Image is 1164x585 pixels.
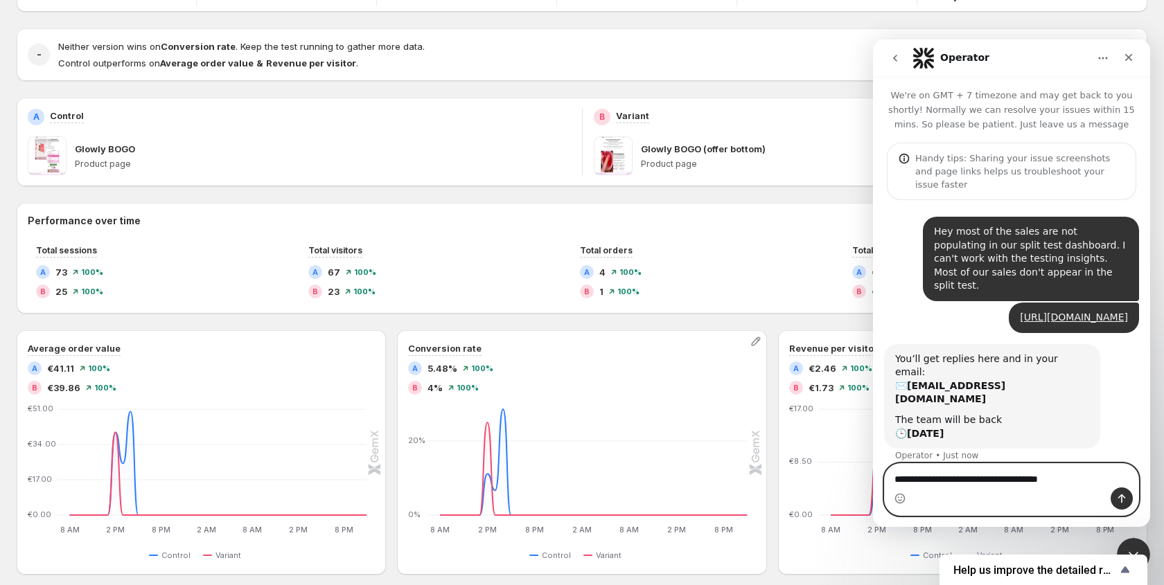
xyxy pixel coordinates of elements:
text: 8 AM [242,525,262,534]
button: Control [529,547,576,564]
text: €0.00 [28,510,51,519]
strong: Revenue per visitor [266,57,356,69]
text: 8 PM [335,525,353,534]
text: 8 AM [431,525,450,534]
span: 25 [55,285,67,298]
span: Variant [977,550,1003,561]
text: 8 PM [1095,525,1114,534]
span: 100 % [850,364,872,372]
span: 23 [328,285,339,298]
h2: A [412,364,418,372]
span: 73 [55,265,67,279]
span: 100 % [353,287,376,296]
h2: B [856,287,862,296]
text: 2 PM [1050,525,1068,534]
span: Control [542,550,571,561]
strong: Average order value [160,57,254,69]
h2: B [599,111,605,123]
span: €39.86 [47,381,80,395]
span: Neither version wins on . Keep the test running to gather more data. [58,41,425,52]
span: €39.86 [872,285,905,298]
span: €41.11 [47,361,74,375]
span: Variant [596,550,621,561]
span: 100 % [354,268,376,276]
button: Control [910,547,958,564]
h2: B [32,384,37,392]
text: €17.00 [789,404,813,413]
span: 100 % [619,268,642,276]
button: Variant [203,547,247,564]
strong: Conversion rate [161,41,236,52]
text: 20% [408,435,425,445]
button: Variant [583,547,627,564]
img: Glowly BOGO (offer bottom) [594,136,633,175]
text: 0% [408,510,421,519]
iframe: Intercom live chat [873,39,1150,527]
p: Product page [641,159,1137,170]
h3: Average order value [28,341,121,355]
strong: & [256,57,263,69]
span: 100 % [81,268,103,276]
img: Glowly BOGO [28,136,67,175]
span: €2.46 [809,361,836,375]
span: Control outperforms on . [58,57,358,69]
p: Control [50,109,84,123]
p: Variant [616,109,649,123]
h2: B [584,287,590,296]
span: Control [161,550,191,561]
span: Variant [215,550,241,561]
text: 2 AM [197,525,216,534]
text: 8 PM [912,525,931,534]
span: Total sessions [36,245,97,255]
text: 2 AM [958,525,978,534]
span: 100 % [94,384,116,392]
span: €164.43 [872,265,909,279]
text: 8 AM [821,525,840,534]
text: €8.50 [789,457,812,467]
span: 1 [599,285,603,298]
h2: B [40,287,46,296]
text: 2 PM [289,525,308,534]
text: 8 AM [60,525,80,534]
span: Control [923,550,952,561]
span: €1.73 [809,381,834,395]
span: Total orders [580,245,633,255]
span: 100 % [847,384,870,392]
span: Help us improve the detailed report for A/B campaigns [953,564,1117,577]
span: 100 % [617,287,640,296]
text: 8 PM [714,525,733,534]
text: 8 AM [619,525,639,534]
h2: Performance over time [28,214,1136,228]
h2: A [793,364,799,372]
span: Total visitors [308,245,362,255]
text: 8 AM [1004,525,1023,534]
h2: B [793,384,799,392]
text: €0.00 [789,510,813,519]
h3: Revenue per visitor [789,341,878,355]
text: 2 PM [867,525,885,534]
p: Product page [75,159,571,170]
h2: B [412,384,418,392]
h2: A [312,268,318,276]
text: 2 PM [106,525,125,534]
text: 2 PM [478,525,497,534]
span: Total revenue [852,245,912,255]
h3: Conversion rate [408,341,482,355]
span: 4% [427,381,443,395]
